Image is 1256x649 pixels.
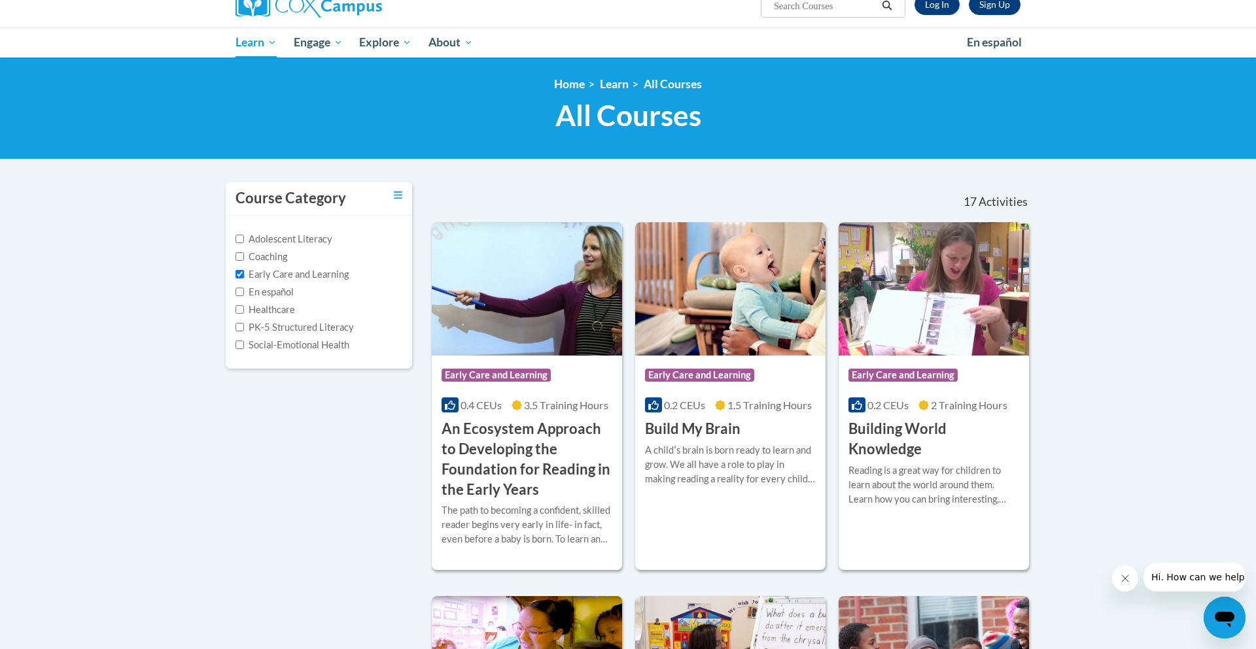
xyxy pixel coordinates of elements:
span: 1.5 Training Hours [727,399,812,411]
input: Checkbox for Options [235,235,244,243]
label: Healthcare [235,303,295,317]
label: En español [235,285,294,299]
div: Main menu [216,27,1040,58]
label: Adolescent Literacy [235,232,332,246]
iframe: Button to launch messaging window [1204,597,1246,639]
div: The path to becoming a confident, skilled reader begins very early in life- in fact, even before ... [442,503,612,546]
a: En español [958,29,1030,56]
h3: An Ecosystem Approach to Developing the Foundation for Reading in the Early Years [442,419,612,499]
span: 0.4 CEUs [461,399,502,411]
span: Learn [235,35,277,50]
span: 17 [964,195,977,209]
span: Engage [294,35,343,50]
a: Explore [351,27,420,58]
h3: Build My Brain [645,419,741,439]
span: Activities [979,195,1028,209]
div: Reading is a great way for children to learn about the world around them. Learn how you can bring... [848,463,1019,507]
a: Course LogoEarly Care and Learning0.2 CEUs1.5 Training Hours Build My BrainA childʹs brain is bor... [635,222,826,570]
a: Learn [227,27,285,58]
label: PK-5 Structured Literacy [235,320,354,335]
span: About [428,35,473,50]
a: All Courses [644,77,702,91]
span: Early Care and Learning [442,369,551,382]
div: A childʹs brain is born ready to learn and grow. We all have a role to play in making reading a r... [645,443,816,486]
span: Early Care and Learning [645,369,754,382]
img: Course Logo [839,222,1029,356]
span: 0.2 CEUs [867,399,909,411]
a: Learn [600,77,629,91]
input: Checkbox for Options [235,323,244,331]
iframe: Message from company [1143,563,1246,591]
a: Engage [285,27,351,58]
h3: Course Category [235,188,346,208]
a: Course LogoEarly Care and Learning0.2 CEUs2 Training Hours Building World KnowledgeReading is a g... [839,222,1029,570]
a: Course LogoEarly Care and Learning0.4 CEUs3.5 Training Hours An Ecosystem Approach to Developing ... [432,222,622,570]
label: Coaching [235,250,287,264]
a: Toggle collapse [394,188,402,203]
span: Hi. How can we help? [8,9,106,20]
input: Checkbox for Options [235,305,244,314]
span: 2 Training Hours [931,399,1007,411]
span: Explore [359,35,411,50]
span: 3.5 Training Hours [524,399,608,411]
h3: Building World Knowledge [848,419,1019,459]
input: Checkbox for Options [235,270,244,278]
input: Checkbox for Options [235,288,244,296]
span: Early Care and Learning [848,369,958,382]
input: Checkbox for Options [235,252,244,261]
label: Early Care and Learning [235,267,349,282]
span: En español [967,35,1022,49]
img: Course Logo [635,222,826,356]
span: All Courses [555,98,701,133]
span: 0.2 CEUs [664,399,705,411]
a: Home [554,77,585,91]
img: Course Logo [432,222,622,356]
input: Checkbox for Options [235,341,244,349]
label: Social-Emotional Health [235,338,349,352]
iframe: Close message [1112,565,1138,591]
a: About [420,27,481,58]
